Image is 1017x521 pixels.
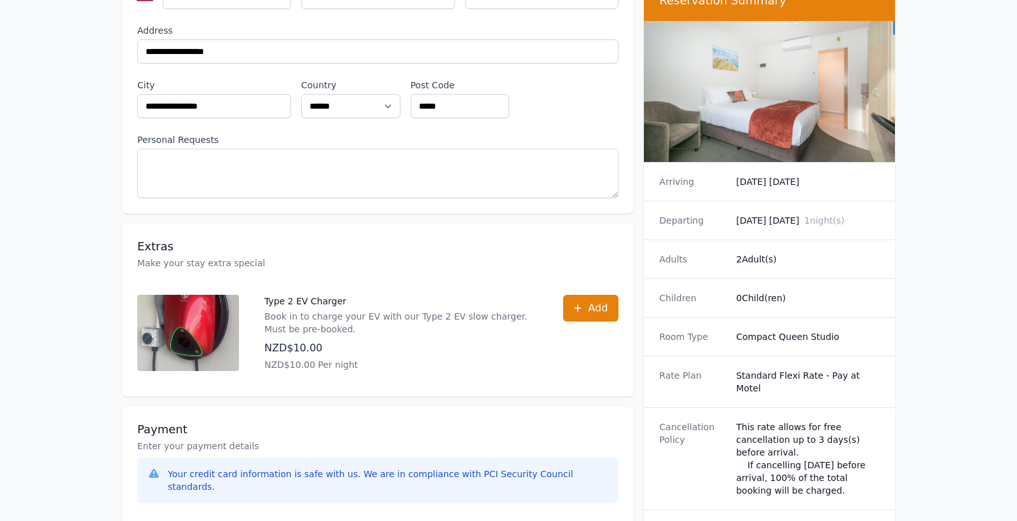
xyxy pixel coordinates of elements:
dt: Arriving [659,175,726,188]
p: Make your stay extra special [137,257,618,269]
p: NZD$10.00 Per night [264,358,538,371]
dt: Children [659,292,726,304]
dd: Standard Flexi Rate - Pay at Motel [736,369,880,395]
dt: Cancellation Policy [659,421,726,497]
label: Country [301,79,400,91]
dt: Adults [659,253,726,266]
label: Personal Requests [137,133,618,146]
p: NZD$10.00 [264,341,538,356]
p: Type 2 EV Charger [264,295,538,308]
div: Your credit card information is safe with us. We are in compliance with PCI Security Council stan... [168,468,608,493]
label: Address [137,24,618,37]
h3: Extras [137,239,618,254]
span: Add [588,301,608,316]
dd: [DATE] [DATE] [736,175,880,188]
h3: Payment [137,422,618,437]
dt: Departing [659,214,726,227]
dd: 0 Child(ren) [736,292,880,304]
dd: Compact Queen Studio [736,330,880,343]
p: Enter your payment details [137,440,618,452]
div: This rate allows for free cancellation up to 3 days(s) before arrival. If cancelling [DATE] befor... [736,421,880,497]
label: City [137,79,291,91]
span: 1 night(s) [804,215,844,226]
dd: [DATE] [DATE] [736,214,880,227]
button: Add [563,295,618,321]
dt: Room Type [659,330,726,343]
img: Type 2 EV Charger [137,295,239,371]
p: Book in to charge your EV with our Type 2 EV slow charger. Must be pre-booked. [264,310,538,335]
img: Compact Queen Studio [644,21,895,162]
dt: Rate Plan [659,369,726,395]
dd: 2 Adult(s) [736,253,880,266]
label: Post Code [411,79,510,91]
